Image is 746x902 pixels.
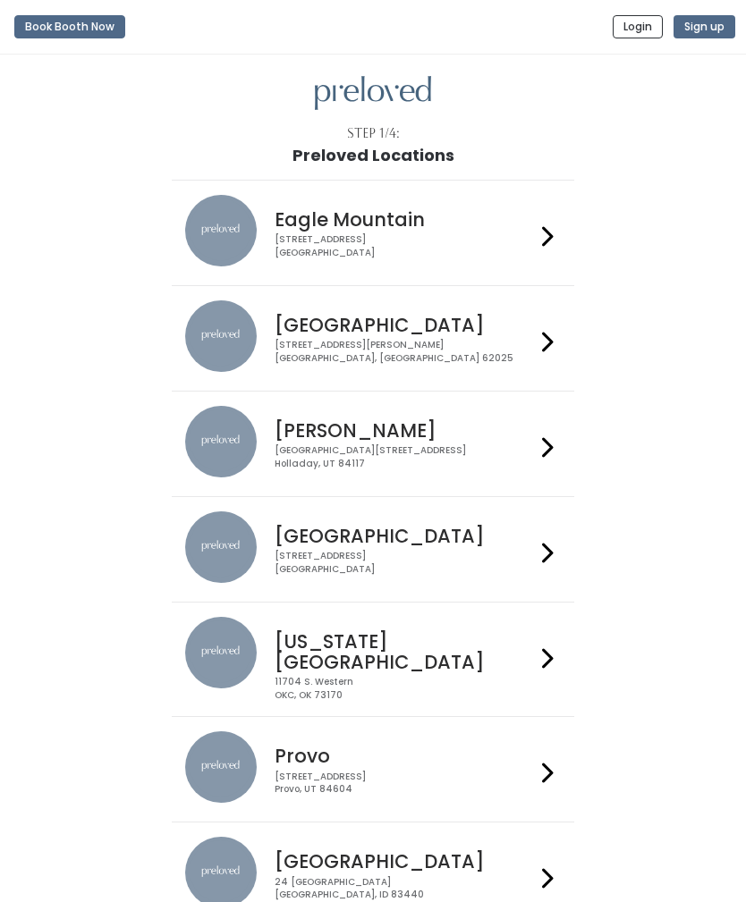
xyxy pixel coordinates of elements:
button: Login [613,15,663,38]
div: [GEOGRAPHIC_DATA][STREET_ADDRESS] Holladay, UT 84117 [275,444,536,470]
div: 24 [GEOGRAPHIC_DATA] [GEOGRAPHIC_DATA], ID 83440 [275,876,536,902]
div: Step 1/4: [347,124,400,143]
div: [STREET_ADDRESS] [GEOGRAPHIC_DATA] [275,233,536,259]
a: preloved location [PERSON_NAME] [GEOGRAPHIC_DATA][STREET_ADDRESS]Holladay, UT 84117 [185,406,562,482]
a: Book Booth Now [14,7,125,46]
h1: Preloved Locations [292,147,454,164]
a: preloved location [GEOGRAPHIC_DATA] [STREET_ADDRESS][PERSON_NAME][GEOGRAPHIC_DATA], [GEOGRAPHIC_D... [185,300,562,376]
h4: Provo [275,746,536,766]
div: [STREET_ADDRESS] [GEOGRAPHIC_DATA] [275,550,536,576]
img: preloved location [185,617,257,688]
h4: [PERSON_NAME] [275,420,536,441]
h4: [US_STATE][GEOGRAPHIC_DATA] [275,631,536,672]
a: preloved location [US_STATE][GEOGRAPHIC_DATA] 11704 S. WesternOKC, OK 73170 [185,617,562,703]
img: preloved logo [315,76,431,111]
div: [STREET_ADDRESS] Provo, UT 84604 [275,771,536,797]
img: preloved location [185,406,257,477]
a: preloved location Eagle Mountain [STREET_ADDRESS][GEOGRAPHIC_DATA] [185,195,562,271]
a: preloved location [GEOGRAPHIC_DATA] [STREET_ADDRESS][GEOGRAPHIC_DATA] [185,511,562,587]
button: Book Booth Now [14,15,125,38]
img: preloved location [185,195,257,266]
div: 11704 S. Western OKC, OK 73170 [275,676,536,702]
h4: [GEOGRAPHIC_DATA] [275,851,536,872]
h4: [GEOGRAPHIC_DATA] [275,526,536,546]
a: preloved location Provo [STREET_ADDRESS]Provo, UT 84604 [185,731,562,807]
img: preloved location [185,511,257,583]
img: preloved location [185,300,257,372]
h4: Eagle Mountain [275,209,536,230]
h4: [GEOGRAPHIC_DATA] [275,315,536,335]
img: preloved location [185,731,257,803]
div: [STREET_ADDRESS][PERSON_NAME] [GEOGRAPHIC_DATA], [GEOGRAPHIC_DATA] 62025 [275,339,536,365]
button: Sign up [674,15,735,38]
